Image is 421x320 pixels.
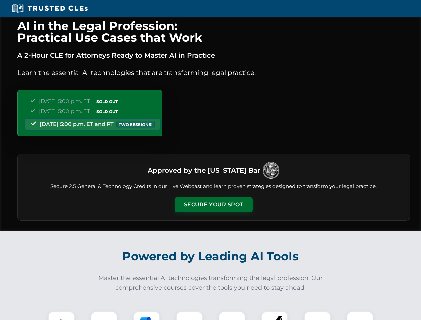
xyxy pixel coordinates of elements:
span: SOLD OUT [94,108,120,115]
p: A 2-Hour CLE for Attorneys Ready to Master AI in Practice [17,50,410,61]
img: Logo [263,162,279,179]
p: Master the essential AI technologies transforming the legal profession. Our comprehensive courses... [94,273,327,293]
h1: AI in the Legal Profession: Practical Use Cases that Work [17,20,410,43]
h3: Approved by the [US_STATE] Bar [148,164,260,176]
span: SOLD OUT [94,98,120,105]
p: Secure 2.5 General & Technology Credits in our Live Webcast and learn proven strategies designed ... [26,183,402,190]
h2: Powered by Leading AI Tools [26,245,395,268]
img: Trusted CLEs [10,3,90,13]
button: Secure Your Spot [175,197,253,212]
span: [DATE] 5:00 p.m. ET [39,98,90,104]
span: [DATE] 5:00 p.m. ET [39,108,90,114]
p: Learn the essential AI technologies that are transforming legal practice. [17,67,410,78]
